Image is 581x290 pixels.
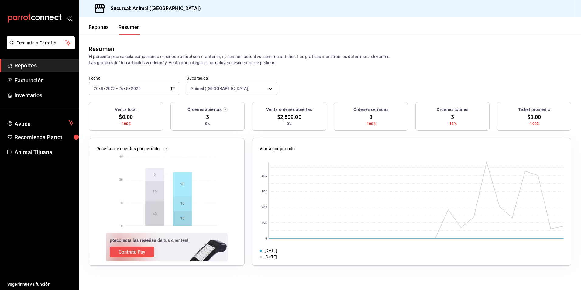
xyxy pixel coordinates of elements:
span: $0.00 [527,113,541,121]
span: - [116,86,118,91]
input: ---- [105,86,116,91]
h3: Órdenes totales [437,106,468,113]
span: / [99,86,101,91]
label: Fecha [89,76,179,80]
label: Sucursales [187,76,277,80]
h3: Órdenes cerradas [353,106,388,113]
div: [DATE] [264,254,277,260]
p: Venta por periodo [260,146,295,152]
h3: Sucursal: Animal ([GEOGRAPHIC_DATA]) [106,5,201,12]
span: Ayuda [15,119,66,126]
input: ---- [131,86,141,91]
h3: Venta órdenes abiertas [266,106,312,113]
span: -100% [529,121,539,126]
span: 3 [206,113,209,121]
button: Resumen [119,24,140,35]
span: 0 [369,113,372,121]
span: -96% [448,121,457,126]
div: [DATE] [264,247,277,254]
h3: Órdenes abiertas [187,106,222,113]
span: Recomienda Parrot [15,133,74,141]
p: Reseñas de clientes por periodo [96,146,160,152]
input: -- [101,86,104,91]
a: Pregunta a Parrot AI [4,44,75,50]
button: Pregunta a Parrot AI [7,36,75,49]
text: 40K [262,174,267,178]
h3: Venta total [115,106,137,113]
span: $2,809.00 [277,113,301,121]
span: Reportes [15,61,74,70]
input: -- [118,86,124,91]
span: $0.00 [119,113,133,121]
text: 10K [262,221,267,224]
span: Animal Tijuana [15,148,74,156]
div: navigation tabs [89,24,140,35]
button: open_drawer_menu [67,16,72,21]
text: 0 [265,237,267,240]
span: Animal ([GEOGRAPHIC_DATA]) [191,85,249,91]
span: -100% [121,121,131,126]
text: 30K [262,190,267,193]
span: 0% [287,121,292,126]
span: / [129,86,131,91]
h3: Ticket promedio [518,106,550,113]
span: Facturación [15,76,74,85]
button: Reportes [89,24,109,35]
span: -100% [366,121,376,126]
span: 0% [205,121,210,126]
span: 3 [451,113,454,121]
span: Inventarios [15,91,74,99]
span: Sugerir nueva función [7,281,74,288]
input: -- [93,86,99,91]
input: -- [126,86,129,91]
p: El porcentaje se calcula comparando el período actual con el anterior, ej. semana actual vs. sema... [89,54,571,66]
span: / [124,86,125,91]
span: Pregunta a Parrot AI [16,40,65,46]
div: Resumen [89,44,114,54]
text: 20K [262,205,267,209]
span: / [104,86,105,91]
